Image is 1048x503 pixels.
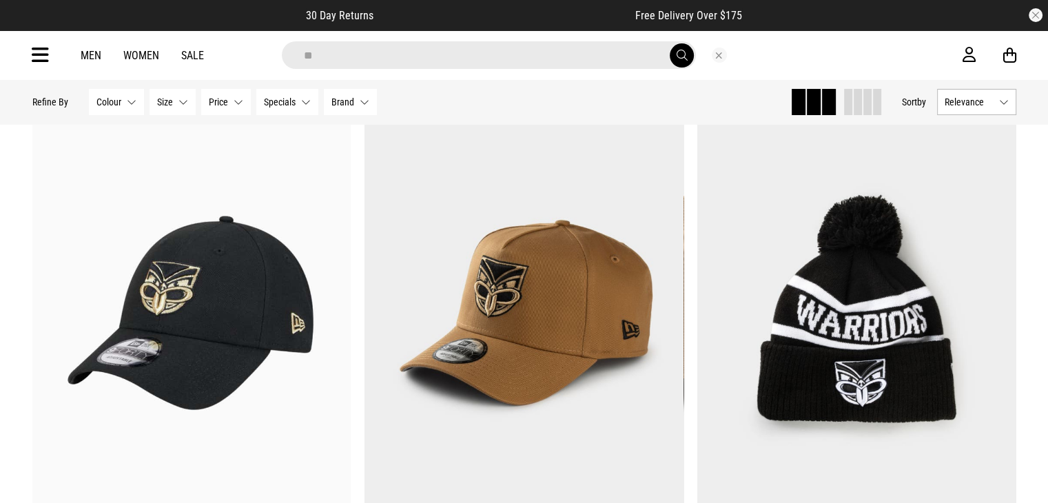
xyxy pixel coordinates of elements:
[937,89,1016,115] button: Relevance
[712,48,727,63] button: Close search
[264,96,296,107] span: Specials
[401,8,608,22] iframe: Customer reviews powered by Trustpilot
[945,96,994,107] span: Relevance
[635,9,742,22] span: Free Delivery Over $175
[917,96,926,107] span: by
[123,49,159,62] a: Women
[150,89,196,115] button: Size
[157,96,173,107] span: Size
[256,89,318,115] button: Specials
[96,96,121,107] span: Colour
[331,96,354,107] span: Brand
[902,94,926,110] button: Sortby
[32,96,68,107] p: Refine By
[11,6,52,47] button: Open LiveChat chat widget
[201,89,251,115] button: Price
[209,96,228,107] span: Price
[181,49,204,62] a: Sale
[306,9,373,22] span: 30 Day Returns
[324,89,377,115] button: Brand
[81,49,101,62] a: Men
[89,89,144,115] button: Colour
